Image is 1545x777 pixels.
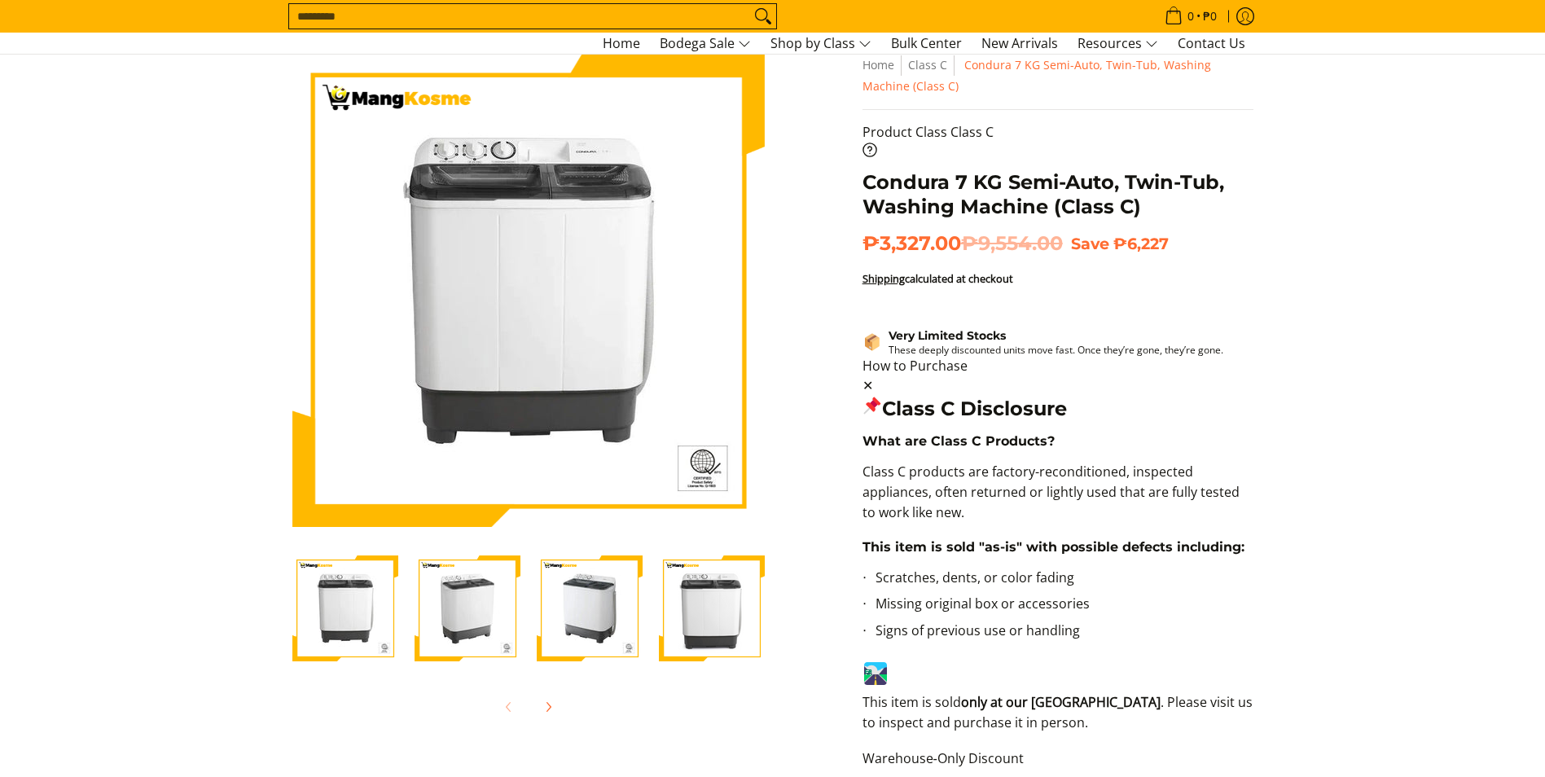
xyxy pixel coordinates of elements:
h1: Condura 7 KG Semi-Auto, Twin-Tub, Washing Machine (Class C) [862,170,1253,219]
span: ₱3,327.00 [862,231,1063,256]
div: Warehouse‑Only Discount [862,748,1253,769]
a: Bodega Sale [652,33,759,54]
span: Bulk Center [891,34,962,52]
span: Resources [1078,33,1158,54]
img: condura-semi-automatic-7-kilos-twin-tub-washing-machine-without-icc-sticker-front-view-mang-kosme [659,555,765,661]
p: Class C products are factory-reconditioned, inspected appliances, often returned or lightly used ... [862,462,1253,538]
a: Home [595,33,648,54]
a: Home [862,57,894,72]
span: Shop by Class [770,33,871,54]
span: Condura 7 KG Semi-Auto, Twin-Tub, Washing Machine (Class C) [862,57,1211,94]
h2: Class C Disclosure [862,396,1253,421]
img: condura-semi-automatic-7-kilos-twin-tub-washing-machine-front-view-mang-kosme [292,55,765,527]
p: This item is sold . Please visit us to inspect and purchase it in person. [862,692,1253,749]
span: Class C [950,123,994,141]
span: Contact Us [1178,34,1245,52]
a: Contact Us [1170,33,1253,54]
strong: calculated at checkout [862,271,1013,286]
a: Shipping [862,271,905,286]
a: Resources [1069,33,1166,54]
strong: only at our [GEOGRAPHIC_DATA] [961,693,1161,711]
nav: Main Menu [309,33,1253,54]
del: ₱9,554.00 [961,231,1063,256]
img: condura-semi-automatic-7-kilos-twin-tub-washing-machine-front-view-mang-kosme [292,555,398,661]
nav: Breadcrumbs [862,55,1253,97]
li: Scratches, dents, or color fading [876,568,1253,595]
button: Next [530,689,566,725]
h4: This item is sold "as-is" with possible defects including: [862,539,1253,555]
span: ₱0 [1200,11,1219,22]
span: New Arrivals [981,34,1058,52]
img: condura-semi-automatic-7-kilos-twin-tub-washing-machine-left-side-view-mang-kosme [537,555,643,661]
span: • [1160,7,1222,25]
a: Class C [908,57,947,72]
img: condura-semi-automatic-7-kilos-twin-tub-washing-machine-right-side-view-mang-kosme [415,555,520,661]
span: Save [1071,234,1109,253]
button: Search [750,4,776,29]
a: Shop by Class [762,33,880,54]
a: Product Class Class C [862,122,1253,161]
strong: Very Limited Stocks [889,328,1006,343]
a: Bulk Center [883,33,970,54]
p: These deeply discounted units move fast. Once they’re gone, they’re gone. [889,344,1223,356]
span: 0 [1185,11,1196,22]
span: ₱6,227 [1113,234,1169,253]
span: Product Class [862,123,947,141]
h4: What are Class C Products? [862,433,1253,450]
li: Missing original box or accessories [876,594,1253,621]
span: Bodega Sale [660,33,751,54]
a: How to Purchase [862,357,968,375]
li: Signs of previous use or handling [876,621,1253,647]
span: ✕ [862,376,873,394]
span: Home [603,34,640,52]
a: New Arrivals [973,33,1066,54]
